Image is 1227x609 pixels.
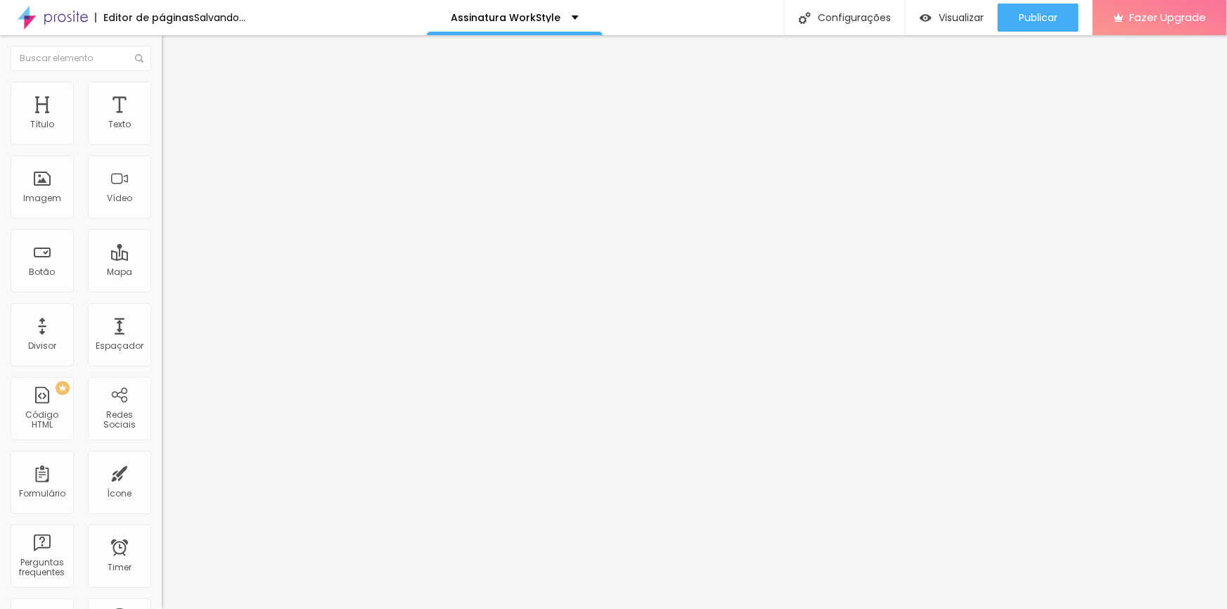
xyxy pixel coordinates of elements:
div: Timer [108,563,131,572]
button: Publicar [998,4,1079,32]
div: Botão [30,267,56,277]
p: Assinatura WorkStyle [451,13,561,23]
img: Icone [135,54,143,63]
div: Imagem [23,193,61,203]
div: Espaçador [96,341,143,351]
span: Visualizar [939,12,984,23]
div: Editor de páginas [95,13,194,23]
input: Buscar elemento [11,46,151,71]
div: Perguntas frequentes [14,558,70,578]
span: Fazer Upgrade [1129,11,1206,23]
button: Visualizar [906,4,998,32]
img: Icone [799,12,811,24]
div: Formulário [19,489,65,499]
div: Vídeo [107,193,132,203]
iframe: Editor [162,35,1227,609]
div: Código HTML [14,410,70,430]
div: Ícone [108,489,132,499]
div: Texto [108,120,131,129]
div: Redes Sociais [91,410,147,430]
div: Título [30,120,54,129]
span: Publicar [1019,12,1058,23]
div: Mapa [107,267,132,277]
div: Salvando... [194,13,245,23]
img: view-1.svg [920,12,932,24]
div: Divisor [28,341,56,351]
